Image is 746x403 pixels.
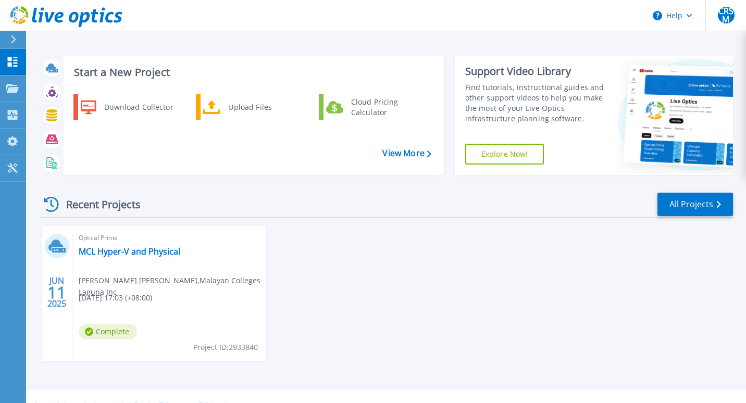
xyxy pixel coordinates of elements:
span: Project ID: 2933840 [193,342,258,353]
div: Support Video Library [465,65,604,78]
h3: Start a New Project [74,67,431,78]
a: Cloud Pricing Calculator [319,94,426,120]
span: [DATE] 17:03 (+08:00) [79,292,152,304]
a: All Projects [657,193,733,216]
a: Upload Files [196,94,303,120]
span: [PERSON_NAME] [PERSON_NAME] , Malayan Colleges Laguna Inc [79,275,266,298]
span: 11 [47,288,66,297]
div: Cloud Pricing Calculator [346,97,423,118]
a: View More [382,148,431,158]
div: Recent Projects [40,192,155,217]
div: Download Collector [99,97,178,118]
span: Optical Prime [79,232,259,244]
div: Find tutorials, instructional guides and other support videos to help you make the most of your L... [465,82,604,124]
div: JUN 2025 [47,273,67,311]
a: Explore Now! [465,144,544,165]
span: Complete [79,324,137,339]
div: Upload Files [223,97,300,118]
a: MCL Hyper-V and Physical [79,246,180,257]
a: Download Collector [73,94,180,120]
span: CRSM [718,7,735,23]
